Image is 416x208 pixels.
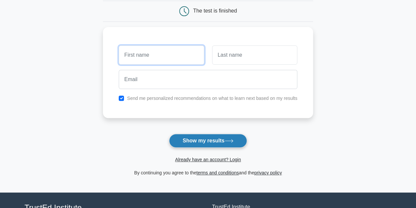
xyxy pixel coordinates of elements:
[127,96,297,101] label: Send me personalized recommendations on what to learn next based on my results
[175,157,241,162] a: Already have an account? Login
[119,70,297,89] input: Email
[193,8,237,14] div: The test is finished
[99,169,317,177] div: By continuing you agree to the and the
[212,45,297,65] input: Last name
[196,170,239,175] a: terms and conditions
[119,45,204,65] input: First name
[254,170,282,175] a: privacy policy
[169,134,247,148] button: Show my results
